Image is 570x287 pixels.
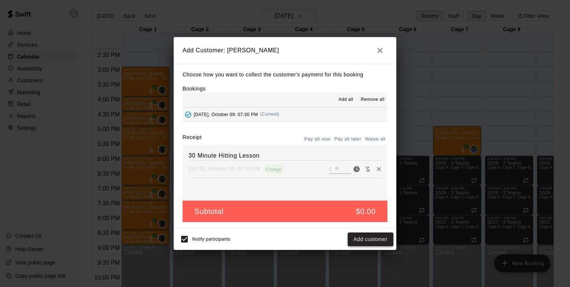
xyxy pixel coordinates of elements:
[260,112,279,117] span: (Current)
[189,165,260,172] p: [DATE], October 09: 07:30 PM
[351,165,362,172] span: Pay now
[373,164,384,175] button: Remove
[183,109,194,120] button: Added - Collect Payment
[174,37,396,64] h2: Add Customer: [PERSON_NAME]
[302,133,332,145] button: Pay all now
[358,94,387,106] button: Remove all
[363,133,387,145] button: Waive all
[362,165,373,172] span: Waive payment
[183,108,387,121] button: Added - Collect Payment[DATE], October 09: 07:30 PM(Current)
[338,96,353,103] span: Add all
[194,112,258,117] span: [DATE], October 09: 07:30 PM
[183,86,206,92] label: Bookings
[334,94,358,106] button: Add all
[356,207,376,217] h5: $0.00
[361,96,384,103] span: Remove all
[348,232,393,246] button: Add customer
[194,207,223,217] h5: Subtotal
[189,151,381,161] h6: 30 Minute Hitting Lesson
[192,237,230,242] span: Notify participants
[332,133,363,145] button: Pay all later
[183,70,387,79] p: Choose how you want to collect the customer's payment for this booking
[329,165,332,173] p: $
[183,133,202,145] label: Receipt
